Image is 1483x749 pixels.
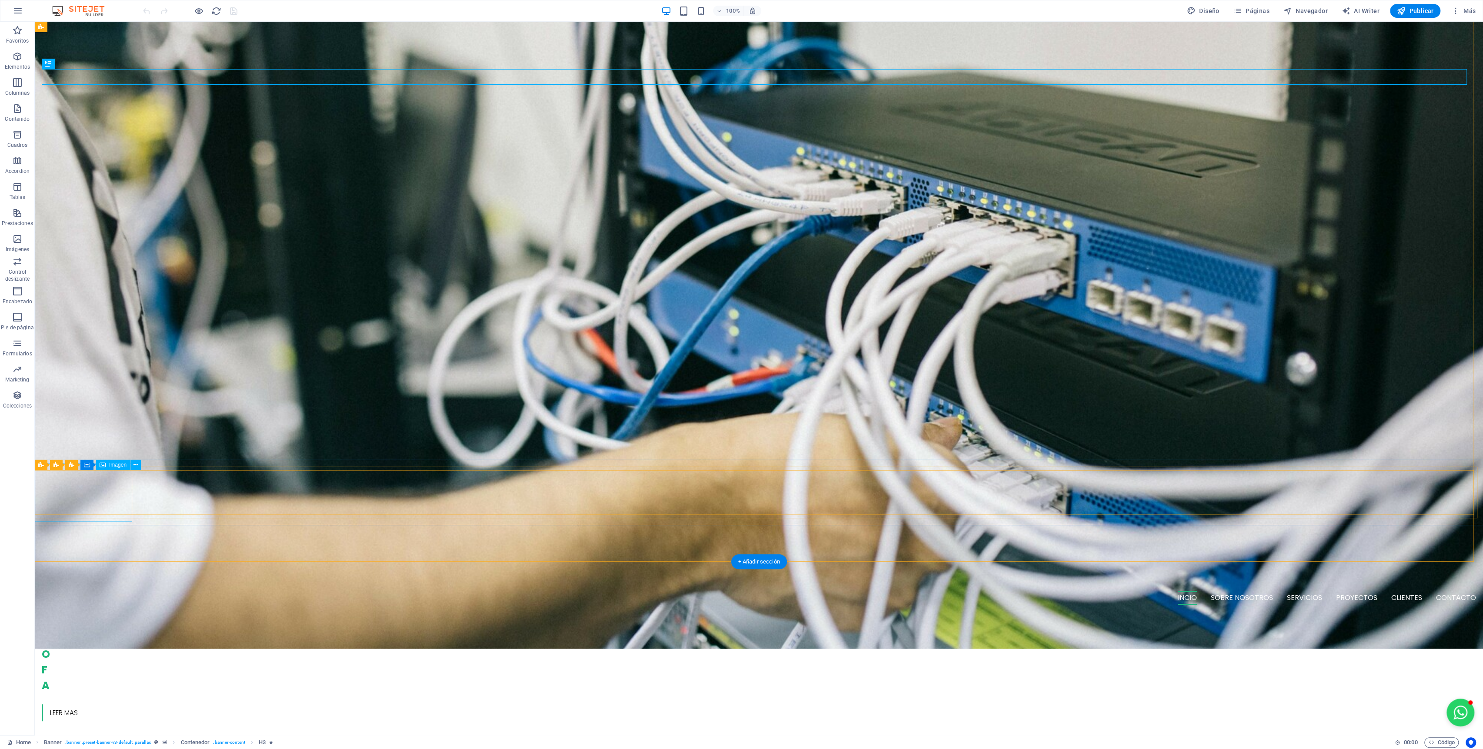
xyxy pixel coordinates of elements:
i: Al redimensionar, ajustar el nivel de zoom automáticamente para ajustarse al dispositivo elegido. [749,7,756,15]
span: : [1410,739,1411,746]
p: Colecciones [3,402,32,409]
span: . banner-content [213,737,245,748]
p: Formularios [3,350,32,357]
p: Accordion [5,168,30,175]
button: Usercentrics [1466,737,1476,748]
p: Encabezado [3,298,32,305]
img: Editor Logo [50,6,115,16]
span: Diseño [1187,7,1220,15]
i: Volver a cargar página [211,6,221,16]
span: Imagen [109,462,127,467]
button: reload [211,6,221,16]
button: Diseño [1183,4,1223,18]
button: Navegador [1280,4,1331,18]
p: Favoritos [6,37,29,44]
button: Páginas [1230,4,1273,18]
i: El elemento contiene una animación [269,740,273,745]
span: Publicar [1397,7,1434,15]
p: Tablas [10,194,26,201]
p: Cuadros [7,142,28,149]
span: 00 00 [1404,737,1417,748]
button: Publicar [1390,4,1441,18]
p: Prestaciones [2,220,33,227]
span: Haz clic para seleccionar y doble clic para editar [259,737,266,748]
i: Este elemento contiene un fondo [162,740,167,745]
span: . banner .preset-banner-v3-default .parallax [65,737,151,748]
div: + Añadir sección [731,554,786,569]
span: Código [1428,737,1455,748]
p: Elementos [5,63,30,70]
span: Haz clic para seleccionar y doble clic para editar [44,737,62,748]
h6: 100% [726,6,740,16]
span: Haz clic para seleccionar y doble clic para editar [180,737,210,748]
button: Más [1447,4,1479,18]
span: AI Writer [1342,7,1380,15]
p: Imágenes [6,246,29,253]
i: Este elemento es un preajuste personalizable [154,740,158,745]
p: Pie de página [1,324,33,331]
button: Open chat window [1412,677,1440,705]
button: 100% [713,6,744,16]
nav: breadcrumb [44,737,273,748]
button: Haz clic para salir del modo de previsualización y seguir editando [193,6,204,16]
span: Navegador [1283,7,1328,15]
span: Páginas [1233,7,1270,15]
p: Marketing [5,376,29,383]
p: Contenido [5,116,30,123]
button: AI Writer [1338,4,1383,18]
a: Haz clic para cancelar la selección y doble clic para abrir páginas [7,737,31,748]
div: Diseño (Ctrl+Alt+Y) [1183,4,1223,18]
p: Columnas [5,89,30,96]
span: Más [1451,7,1476,15]
h6: Tiempo de la sesión [1395,737,1418,748]
button: Código [1424,737,1459,748]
